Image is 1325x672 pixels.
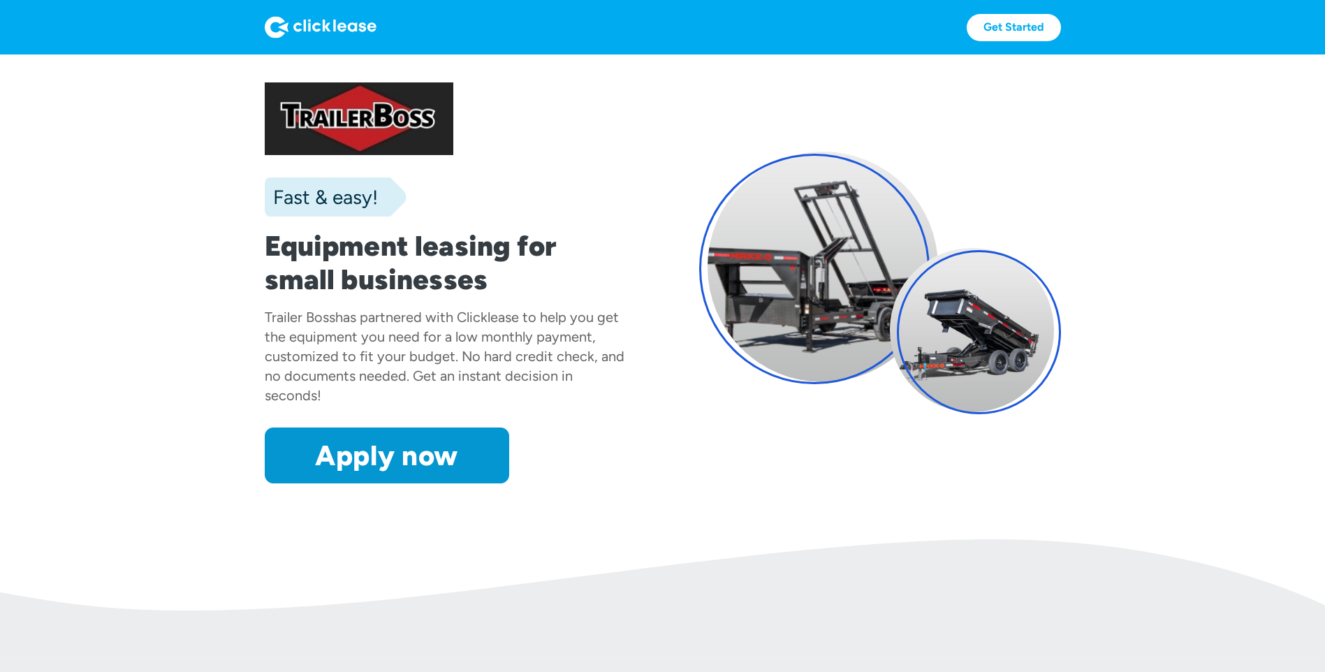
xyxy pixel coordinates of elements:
div: has partnered with Clicklease to help you get the equipment you need for a low monthly payment, c... [265,309,624,404]
h1: Equipment leasing for small businesses [265,229,627,296]
div: Trailer Boss [265,309,335,326]
a: Apply now [265,428,509,483]
div: Fast & easy! [265,183,378,211]
a: Get Started [967,14,1061,41]
img: Logo [265,16,376,38]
